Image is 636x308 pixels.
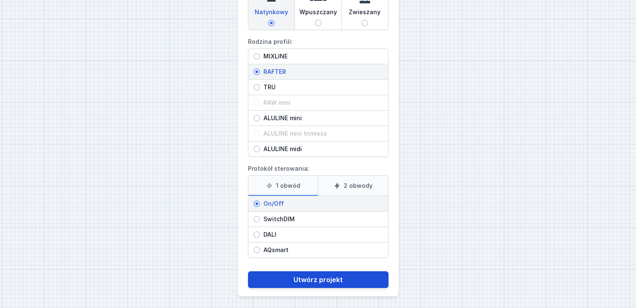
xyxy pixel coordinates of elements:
label: 1 obwód [248,176,318,196]
button: Utwórz projekt [248,271,388,288]
input: ALULINE midi [253,146,260,152]
span: ALULINE midi [260,145,383,153]
span: Wpuszczany [299,8,337,20]
input: ALULINE mini [253,115,260,121]
span: Zwieszany [349,8,381,20]
span: Natynkowy [255,8,288,20]
span: DALI [260,230,383,239]
input: On/Off [253,200,260,207]
input: TRU [253,84,260,91]
span: On/Off [260,199,383,208]
span: MIXLINE [260,52,383,61]
label: Protokół sterowania: [248,162,388,258]
input: SwitchDIM [253,216,260,222]
span: TRU [260,83,383,91]
input: MIXLINE [253,53,260,60]
span: ALULINE mini [260,114,383,122]
input: RAFTER [253,68,260,75]
label: 2 obwody [318,176,388,196]
input: Natynkowy [268,20,275,26]
span: SwitchDIM [260,215,383,223]
span: RAFTER [260,68,383,76]
input: AQsmart [253,247,260,253]
label: Rodzina profili: [248,35,388,157]
input: Zwieszany [361,20,368,26]
input: DALI [253,231,260,238]
input: Wpuszczany [315,20,322,26]
span: AQsmart [260,246,383,254]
